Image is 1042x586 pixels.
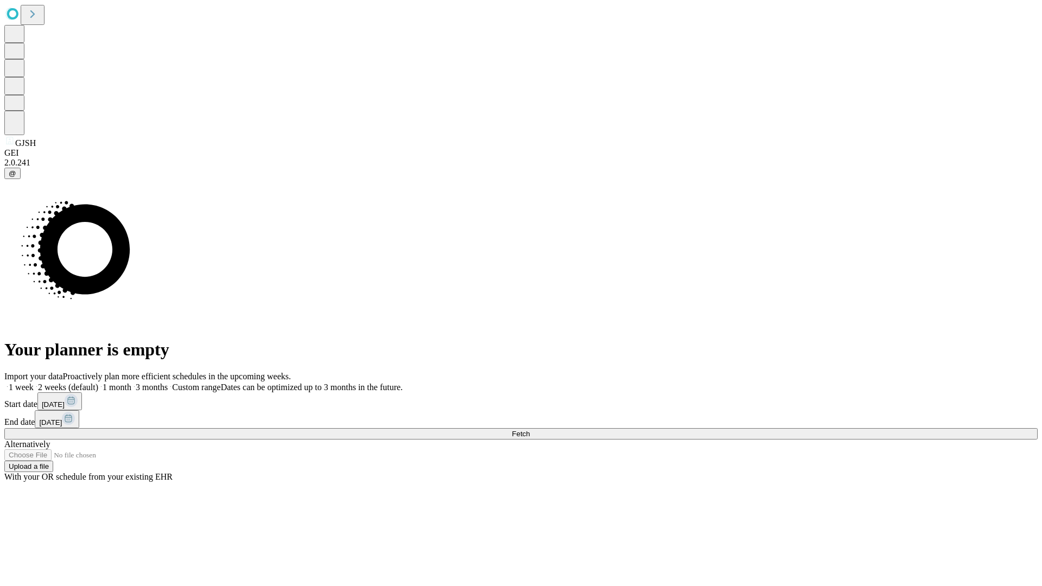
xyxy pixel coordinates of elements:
span: Proactively plan more efficient schedules in the upcoming weeks. [63,372,291,381]
span: GJSH [15,138,36,148]
span: Dates can be optimized up to 3 months in the future. [221,383,403,392]
div: 2.0.241 [4,158,1038,168]
button: [DATE] [35,410,79,428]
span: 3 months [136,383,168,392]
h1: Your planner is empty [4,340,1038,360]
span: [DATE] [42,400,65,409]
span: Custom range [172,383,220,392]
span: Fetch [512,430,530,438]
button: @ [4,168,21,179]
span: 1 month [103,383,131,392]
div: GEI [4,148,1038,158]
button: Upload a file [4,461,53,472]
span: Import your data [4,372,63,381]
button: Fetch [4,428,1038,439]
div: Start date [4,392,1038,410]
div: End date [4,410,1038,428]
span: With your OR schedule from your existing EHR [4,472,173,481]
span: Alternatively [4,439,50,449]
span: [DATE] [39,418,62,426]
button: [DATE] [37,392,82,410]
span: 1 week [9,383,34,392]
span: 2 weeks (default) [38,383,98,392]
span: @ [9,169,16,177]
